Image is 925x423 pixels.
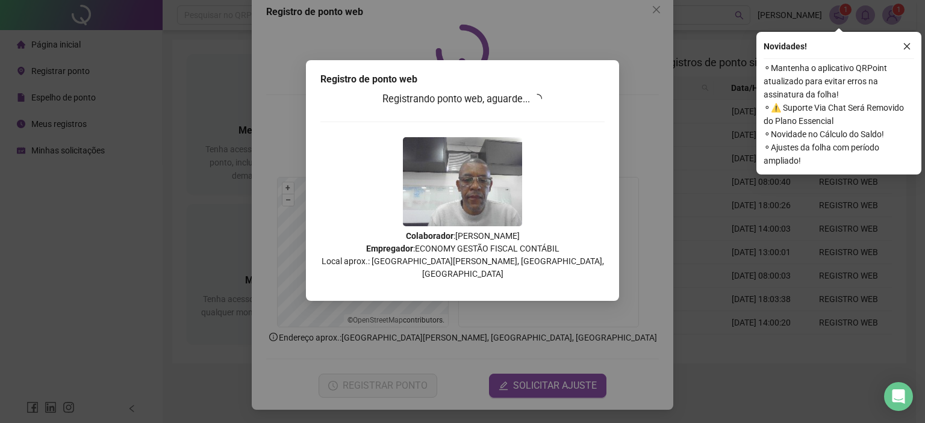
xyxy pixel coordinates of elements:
[320,91,605,107] h3: Registrando ponto web, aguarde...
[764,40,807,53] span: Novidades !
[320,72,605,87] div: Registro de ponto web
[406,231,453,241] strong: Colaborador
[532,94,542,103] span: loading
[903,42,911,51] span: close
[764,101,914,128] span: ⚬ ⚠️ Suporte Via Chat Será Removido do Plano Essencial
[764,141,914,167] span: ⚬ Ajustes da folha com período ampliado!
[403,137,522,226] img: Z
[320,230,605,280] p: : [PERSON_NAME] : ECONOMY GESTÃO FISCAL CONTÁBIL Local aprox.: [GEOGRAPHIC_DATA][PERSON_NAME], [G...
[764,61,914,101] span: ⚬ Mantenha o aplicativo QRPoint atualizado para evitar erros na assinatura da folha!
[884,382,913,411] div: Open Intercom Messenger
[366,244,413,253] strong: Empregador
[764,128,914,141] span: ⚬ Novidade no Cálculo do Saldo!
